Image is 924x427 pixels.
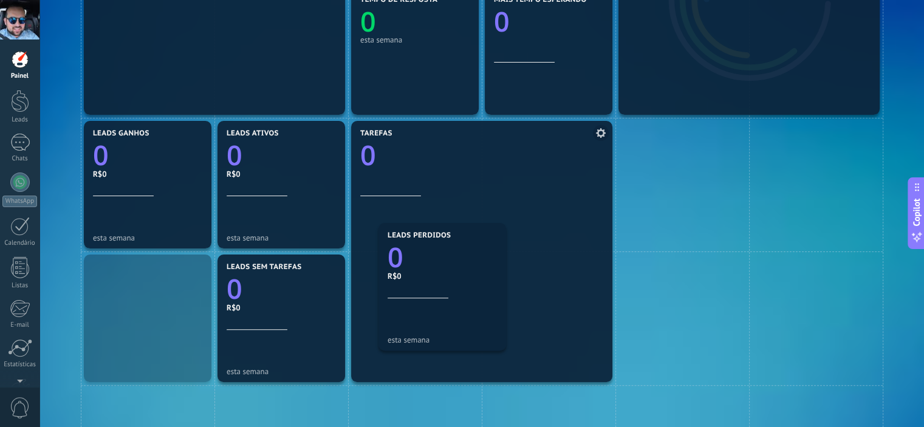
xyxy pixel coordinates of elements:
[227,302,336,313] div: R$0
[227,270,242,307] text: 0
[2,239,38,247] div: Calendário
[2,196,37,207] div: WhatsApp
[227,270,336,307] a: 0
[2,361,38,369] div: Estatísticas
[360,129,392,138] span: Tarefas
[360,137,603,174] a: 0
[93,169,202,179] div: R$0
[360,137,376,174] text: 0
[227,137,242,174] text: 0
[388,335,497,344] div: esta semana
[227,367,336,376] div: esta semana
[388,231,451,240] span: Leads perdidos
[911,198,923,226] span: Copilot
[360,3,376,40] text: 0
[227,263,301,272] span: Leads sem tarefas
[227,233,336,242] div: esta semana
[93,233,202,242] div: esta semana
[494,3,510,40] text: 0
[2,282,38,290] div: Listas
[227,137,336,174] a: 0
[2,72,38,80] div: Painel
[360,35,470,44] div: esta semana
[2,116,38,124] div: Leads
[93,129,149,138] span: Leads ganhos
[227,129,279,138] span: Leads ativos
[93,137,109,174] text: 0
[388,239,497,276] a: 0
[388,239,403,276] text: 0
[2,155,38,163] div: Chats
[227,169,336,179] div: R$0
[2,321,38,329] div: E-mail
[93,137,202,174] a: 0
[388,271,497,281] div: R$0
